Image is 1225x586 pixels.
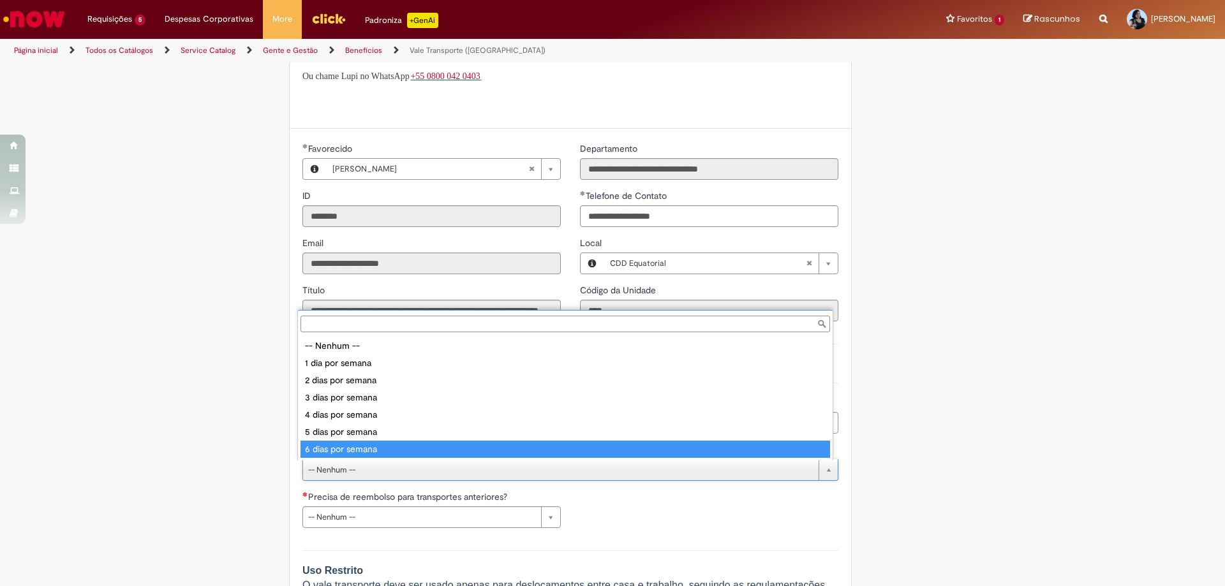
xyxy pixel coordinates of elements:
[301,355,830,372] div: 1 dia por semana
[298,335,833,460] ul: Informe a frequência no local de trabalho
[301,423,830,441] div: 5 dias por semana
[301,441,830,458] div: 6 dias por semana
[301,337,830,355] div: -- Nenhum --
[301,406,830,423] div: 4 dias por semana
[301,372,830,389] div: 2 dias por semana
[301,389,830,406] div: 3 dias por semana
